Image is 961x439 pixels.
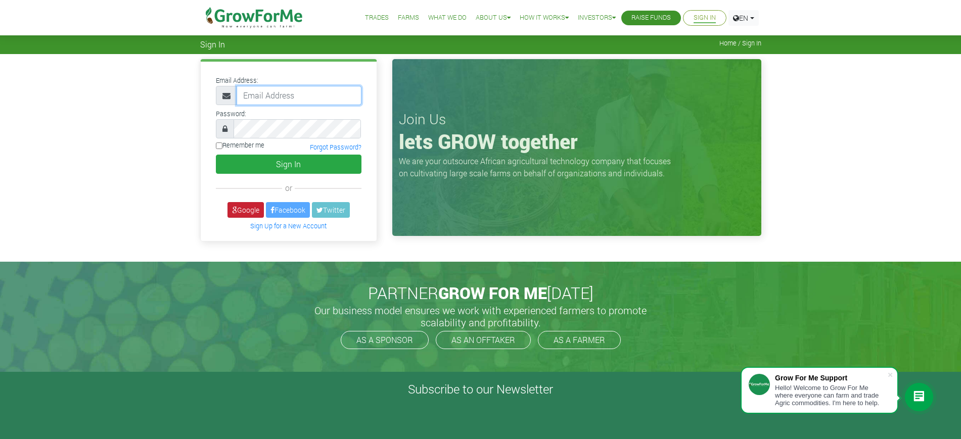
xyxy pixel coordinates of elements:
span: Home / Sign In [719,39,761,47]
h5: Our business model ensures we work with experienced farmers to promote scalability and profitabil... [304,304,658,328]
a: Forgot Password? [310,143,361,151]
a: What We Do [428,13,467,23]
h2: PARTNER [DATE] [204,283,757,303]
input: Email Address [237,86,361,105]
a: AS AN OFFTAKER [436,331,531,349]
a: Google [227,202,264,218]
a: About Us [476,13,511,23]
a: Raise Funds [631,13,671,23]
label: Password: [216,109,246,119]
a: Investors [578,13,616,23]
h1: lets GROW together [399,129,755,154]
h4: Subscribe to our Newsletter [13,382,948,397]
h3: Join Us [399,111,755,128]
p: We are your outsource African agricultural technology company that focuses on cultivating large s... [399,155,677,179]
a: EN [728,10,759,26]
div: or [216,182,361,194]
a: Farms [398,13,419,23]
a: Sign Up for a New Account [250,222,327,230]
a: AS A SPONSOR [341,331,429,349]
label: Remember me [216,140,264,150]
a: AS A FARMER [538,331,621,349]
a: Trades [365,13,389,23]
label: Email Address: [216,76,258,85]
a: How it Works [520,13,569,23]
span: GROW FOR ME [438,282,547,304]
span: Sign In [200,39,225,49]
div: Hello! Welcome to Grow For Me where everyone can farm and trade Agric commodities. I'm here to help. [775,384,887,407]
button: Sign In [216,155,361,174]
a: Sign In [694,13,716,23]
input: Remember me [216,142,222,149]
div: Grow For Me Support [775,374,887,382]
